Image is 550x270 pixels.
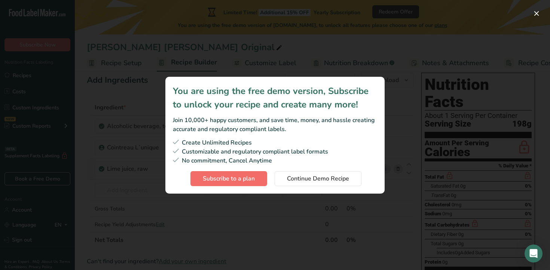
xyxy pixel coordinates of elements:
span: Subscribe to a plan [203,174,255,183]
div: No commitment, Cancel Anytime [173,156,377,165]
div: Create Unlimited Recipes [173,138,377,147]
div: Join 10,000+ happy customers, and save time, money, and hassle creating accurate and regulatory c... [173,116,377,134]
button: Continue Demo Recipe [275,171,361,186]
button: Subscribe to a plan [190,171,267,186]
span: Continue Demo Recipe [287,174,349,183]
div: Customizable and regulatory compliant label formats [173,147,377,156]
div: You are using the free demo version, Subscribe to unlock your recipe and create many more! [173,84,377,111]
div: Open Intercom Messenger [525,245,543,263]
